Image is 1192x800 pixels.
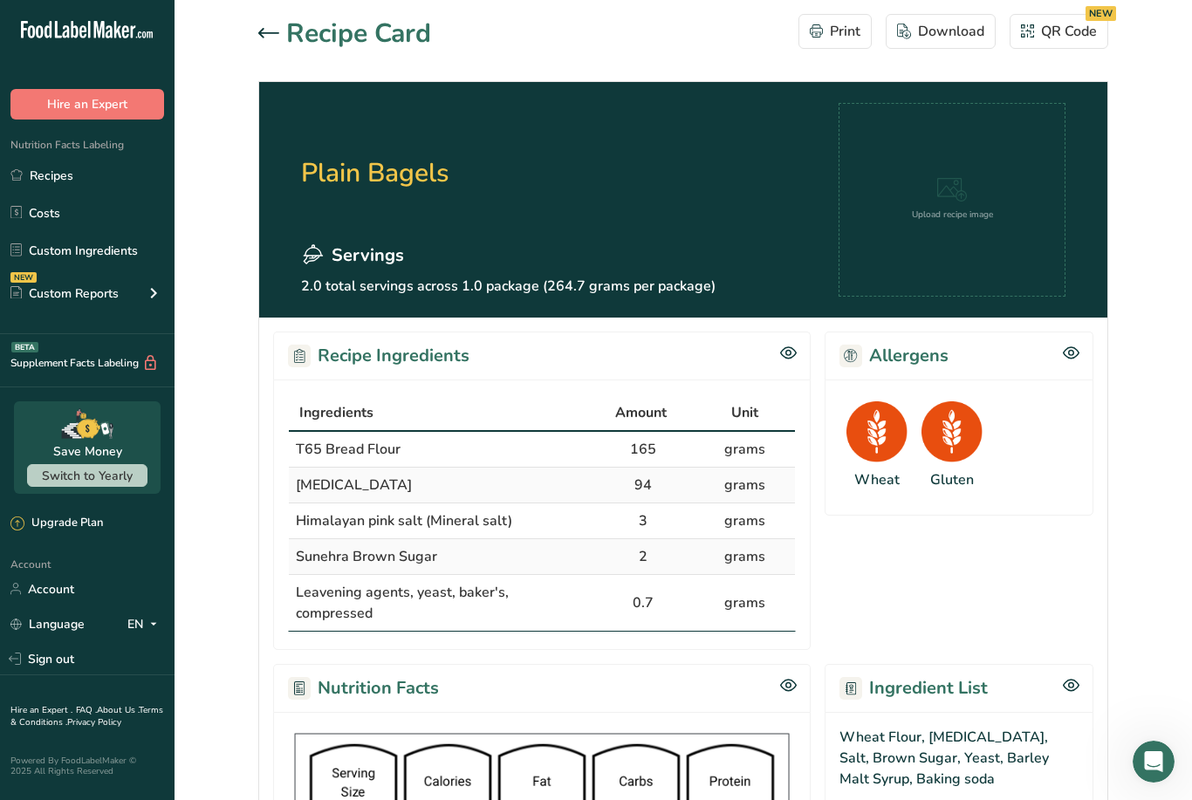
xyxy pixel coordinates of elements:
span: [MEDICAL_DATA] [296,475,412,495]
button: QR Code NEW [1010,14,1108,49]
a: Terms & Conditions . [10,704,163,728]
a: About Us . [97,704,139,716]
td: 0.7 [593,575,694,631]
iframe: Intercom live chat [1133,741,1175,783]
div: Upgrade Plan [10,515,103,532]
div: Gluten [930,469,974,490]
span: Himalayan pink salt (Mineral salt) [296,511,512,530]
button: Download [886,14,996,49]
a: Hire an Expert . [10,704,72,716]
div: NEW [10,272,37,283]
div: Save Money [53,442,122,461]
div: Powered By FoodLabelMaker © 2025 All Rights Reserved [10,756,164,776]
div: QR Code [1021,21,1097,42]
td: grams [694,539,795,575]
td: 94 [593,468,694,503]
img: Wheat [846,401,908,462]
h2: Allergens [839,343,949,369]
a: Language [10,609,85,639]
h2: Nutrition Facts [288,675,439,701]
td: grams [694,432,795,468]
div: Custom Reports [10,284,119,303]
a: Privacy Policy [67,716,121,728]
span: Ingredients [299,402,373,423]
td: grams [694,468,795,503]
td: 3 [593,503,694,539]
button: Switch to Yearly [27,464,147,487]
span: T65 Bread Flour [296,440,401,459]
button: Print [798,14,872,49]
span: Unit [731,402,758,423]
span: Servings [332,243,404,269]
h2: Plain Bagels [301,103,716,243]
div: Print [810,21,860,42]
div: Download [897,21,984,42]
p: 2.0 total servings across 1.0 package (264.7 grams per package) [301,276,716,297]
a: FAQ . [76,704,97,716]
span: Leavening agents, yeast, baker's, compressed [296,583,509,623]
td: 165 [593,432,694,468]
span: Switch to Yearly [42,468,133,484]
div: BETA [11,342,38,352]
div: EN [127,613,164,634]
span: Sunehra Brown Sugar [296,547,437,566]
td: grams [694,575,795,631]
td: grams [694,503,795,539]
h2: Ingredient List [839,675,988,701]
td: 2 [593,539,694,575]
div: NEW [1086,6,1116,21]
div: Upload recipe image [912,209,993,222]
span: Amount [615,402,667,423]
img: Gluten [921,401,983,462]
h2: Recipe Ingredients [288,343,469,369]
div: Wheat [854,469,900,490]
h1: Recipe Card [286,14,431,53]
button: Hire an Expert [10,89,164,120]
